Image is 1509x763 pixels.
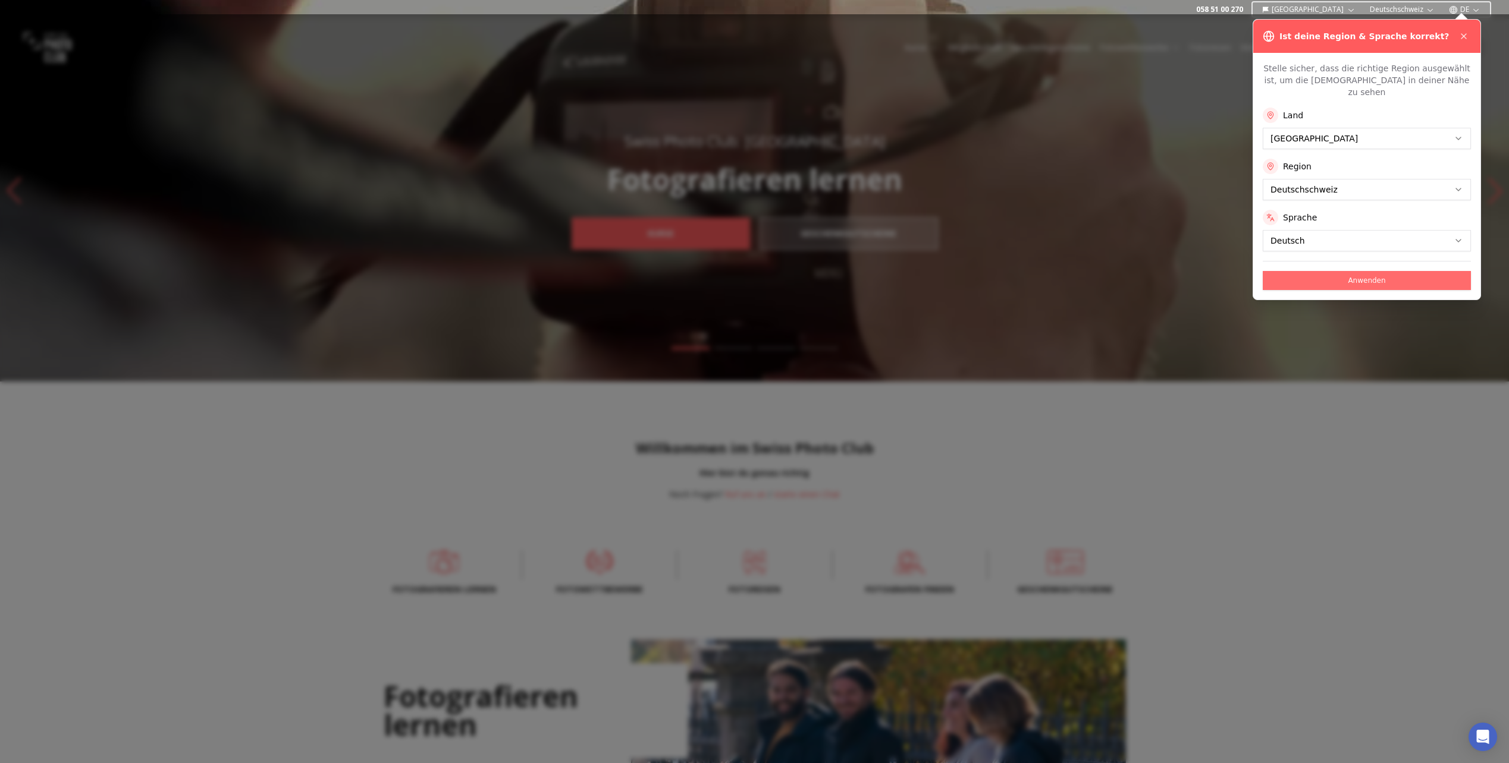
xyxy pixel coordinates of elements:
[1469,723,1497,751] div: Open Intercom Messenger
[1283,160,1312,172] label: Region
[1196,5,1243,14] a: 058 51 00 270
[1365,2,1439,17] button: Deutschschweiz
[1263,271,1471,290] button: Anwenden
[1444,2,1485,17] button: DE
[1263,62,1471,98] p: Stelle sicher, dass die richtige Region ausgewählt ist, um die [DEMOGRAPHIC_DATA] in deiner Nähe ...
[1257,2,1360,17] button: [GEOGRAPHIC_DATA]
[1283,109,1303,121] label: Land
[1279,30,1449,42] h3: Ist deine Region & Sprache korrekt?
[1283,212,1317,223] label: Sprache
